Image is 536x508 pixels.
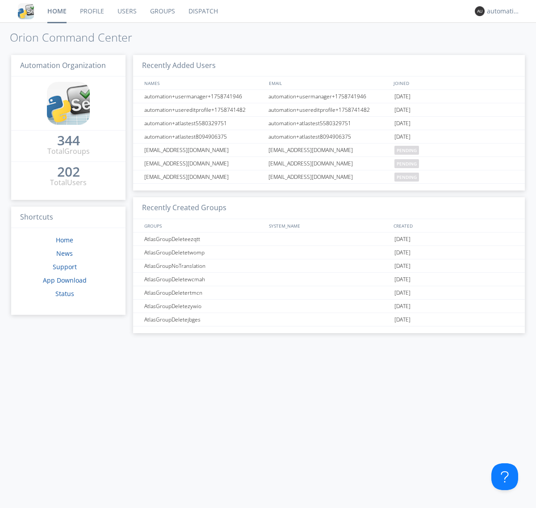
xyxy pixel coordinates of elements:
span: [DATE] [394,233,410,246]
div: AtlasGroupDeletertmcn [142,286,266,299]
div: AtlasGroupDeleteezqtt [142,233,266,246]
div: EMAIL [267,76,391,89]
span: [DATE] [394,259,410,273]
iframe: Toggle Customer Support [491,463,518,490]
a: automation+atlastest5580329751automation+atlastest5580329751[DATE] [133,117,525,130]
span: [DATE] [394,313,410,326]
div: AtlasGroupDeletezywio [142,300,266,313]
span: [DATE] [394,90,410,103]
div: Total Groups [47,146,90,157]
div: automation+atlastest5580329751 [142,117,266,130]
div: SYSTEM_NAME [267,219,391,232]
a: AtlasGroupDeleteezqtt[DATE] [133,233,525,246]
div: automation+usereditprofile+1758741482 [142,103,266,116]
div: Total Users [50,178,87,188]
h3: Recently Added Users [133,55,525,77]
span: pending [394,146,419,155]
div: AtlasGroupNoTranslation [142,259,266,272]
div: automation+atlastest5580329751 [266,117,392,130]
img: cddb5a64eb264b2086981ab96f4c1ba7 [18,3,34,19]
a: Home [56,236,73,244]
a: AtlasGroupDeletetwomp[DATE] [133,246,525,259]
div: NAMES [142,76,264,89]
div: automation+usermanager+1758741946 [142,90,266,103]
a: AtlasGroupDeletewcmah[DATE] [133,273,525,286]
a: [EMAIL_ADDRESS][DOMAIN_NAME][EMAIL_ADDRESS][DOMAIN_NAME]pending [133,170,525,184]
div: AtlasGroupDeletejbges [142,313,266,326]
span: [DATE] [394,103,410,117]
div: AtlasGroupDeletewcmah [142,273,266,286]
span: pending [394,173,419,182]
a: Status [55,289,74,298]
div: automation+usermanager+1758741946 [266,90,392,103]
div: automation+atlas0033 [487,7,520,16]
div: [EMAIL_ADDRESS][DOMAIN_NAME] [266,144,392,157]
div: AtlasGroupDeletetwomp [142,246,266,259]
a: AtlasGroupNoTranslation[DATE] [133,259,525,273]
span: pending [394,159,419,168]
span: [DATE] [394,130,410,144]
a: [EMAIL_ADDRESS][DOMAIN_NAME][EMAIL_ADDRESS][DOMAIN_NAME]pending [133,157,525,170]
div: automation+usereditprofile+1758741482 [266,103,392,116]
div: [EMAIL_ADDRESS][DOMAIN_NAME] [142,170,266,183]
div: automation+atlastest8094906375 [142,130,266,143]
div: [EMAIL_ADDRESS][DOMAIN_NAME] [266,170,392,183]
a: automation+usereditprofile+1758741482automation+usereditprofile+1758741482[DATE] [133,103,525,117]
img: cddb5a64eb264b2086981ab96f4c1ba7 [47,82,90,125]
div: [EMAIL_ADDRESS][DOMAIN_NAME] [142,157,266,170]
a: AtlasGroupDeletertmcn[DATE] [133,286,525,300]
div: [EMAIL_ADDRESS][DOMAIN_NAME] [266,157,392,170]
div: 344 [57,136,80,145]
span: [DATE] [394,286,410,300]
span: [DATE] [394,246,410,259]
a: AtlasGroupDeletejbges[DATE] [133,313,525,326]
div: JOINED [391,76,516,89]
div: CREATED [391,219,516,232]
a: 344 [57,136,80,146]
span: [DATE] [394,300,410,313]
a: automation+usermanager+1758741946automation+usermanager+1758741946[DATE] [133,90,525,103]
a: automation+atlastest8094906375automation+atlastest8094906375[DATE] [133,130,525,144]
span: Automation Organization [20,60,106,70]
span: [DATE] [394,273,410,286]
div: GROUPS [142,219,264,232]
h3: Recently Created Groups [133,197,525,219]
a: AtlasGroupDeletezywio[DATE] [133,300,525,313]
div: automation+atlastest8094906375 [266,130,392,143]
div: 202 [57,167,80,176]
img: 373638.png [475,6,485,16]
span: [DATE] [394,117,410,130]
a: 202 [57,167,80,178]
div: [EMAIL_ADDRESS][DOMAIN_NAME] [142,144,266,157]
a: [EMAIL_ADDRESS][DOMAIN_NAME][EMAIL_ADDRESS][DOMAIN_NAME]pending [133,144,525,157]
a: Support [53,262,77,271]
a: News [56,249,73,258]
h3: Shortcuts [11,207,126,229]
a: App Download [43,276,87,284]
